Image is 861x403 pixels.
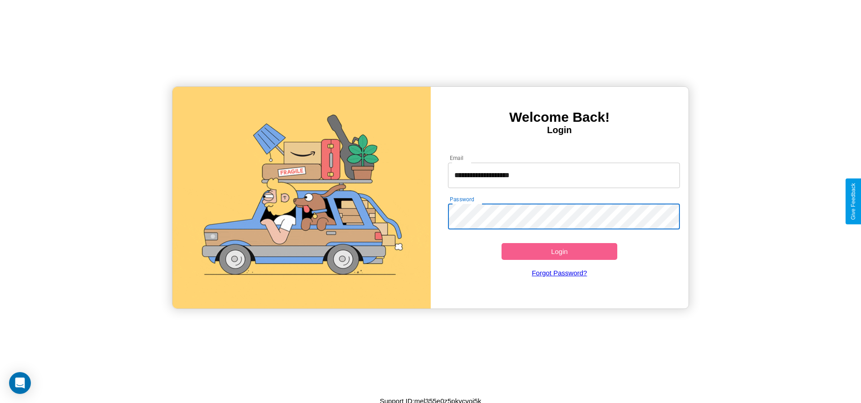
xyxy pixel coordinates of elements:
[9,372,31,394] div: Open Intercom Messenger
[443,260,675,286] a: Forgot Password?
[431,125,689,135] h4: Login
[450,154,464,162] label: Email
[431,109,689,125] h3: Welcome Back!
[850,183,856,220] div: Give Feedback
[172,87,430,308] img: gif
[450,195,474,203] label: Password
[502,243,618,260] button: Login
